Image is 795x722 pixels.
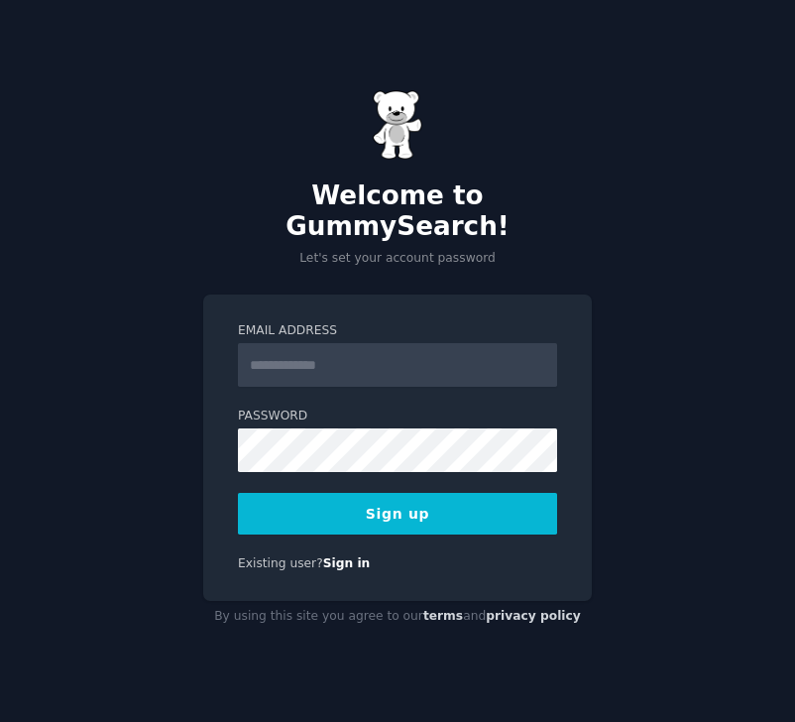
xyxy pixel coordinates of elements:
[203,180,592,243] h2: Welcome to GummySearch!
[203,601,592,633] div: By using this site you agree to our and
[238,556,323,570] span: Existing user?
[323,556,371,570] a: Sign in
[238,493,557,535] button: Sign up
[486,609,581,623] a: privacy policy
[373,90,422,160] img: Gummy Bear
[238,322,557,340] label: Email Address
[423,609,463,623] a: terms
[238,408,557,425] label: Password
[203,250,592,268] p: Let's set your account password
